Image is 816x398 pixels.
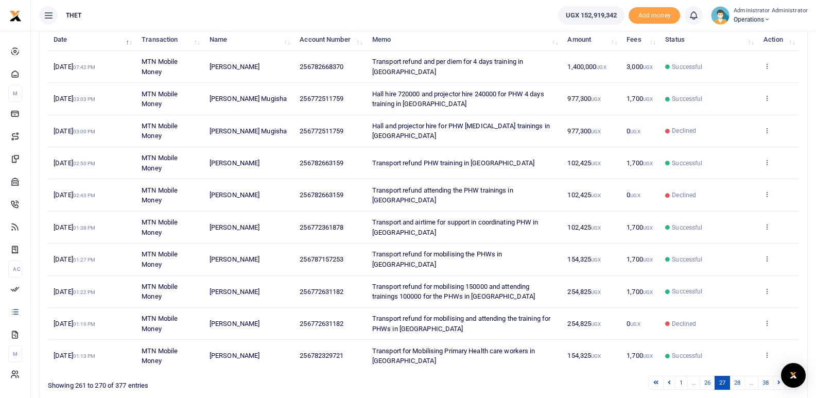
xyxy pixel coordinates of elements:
span: Successful [672,351,702,360]
span: [PERSON_NAME] [210,288,259,296]
small: 07:42 PM [73,64,96,70]
img: logo-small [9,10,22,22]
span: 1,700 [627,352,653,359]
small: UGX [643,161,653,166]
span: 102,425 [567,159,601,167]
span: 154,325 [567,255,601,263]
small: UGX [591,289,601,295]
span: 254,825 [567,288,601,296]
a: UGX 152,919,342 [558,6,625,25]
li: Wallet ballance [554,6,629,25]
small: UGX [643,96,653,102]
span: [DATE] [54,95,95,102]
span: 256772631182 [300,320,343,327]
span: Successful [672,255,702,264]
span: 256782329721 [300,352,343,359]
small: UGX [591,96,601,102]
span: Add money [629,7,680,24]
small: 03:00 PM [73,129,96,134]
span: [DATE] [54,223,95,231]
span: Transport refund PHW training in [GEOGRAPHIC_DATA] [372,159,534,167]
small: UGX [643,353,653,359]
img: profile-user [711,6,730,25]
span: MTN Mobile Money [142,186,178,204]
span: MTN Mobile Money [142,58,178,76]
span: 102,425 [567,191,601,199]
small: UGX [630,321,640,327]
a: 1 [675,376,687,390]
span: 256787157253 [300,255,343,263]
th: Fees: activate to sort column ascending [621,29,659,51]
span: 0 [627,191,640,199]
span: [PERSON_NAME] [210,159,259,167]
th: Name: activate to sort column ascending [204,29,294,51]
small: UGX [596,64,606,70]
small: 01:13 PM [73,353,96,359]
span: 0 [627,320,640,327]
small: UGX [643,64,653,70]
span: 256782663159 [300,159,343,167]
span: Successful [672,94,702,103]
span: UGX 152,919,342 [566,10,617,21]
small: 01:38 PM [73,225,96,231]
span: MTN Mobile Money [142,218,178,236]
span: 1,700 [627,223,653,231]
small: UGX [643,257,653,263]
span: 977,300 [567,95,601,102]
span: 1,700 [627,288,653,296]
span: MTN Mobile Money [142,90,178,108]
small: UGX [591,321,601,327]
th: Account Number: activate to sort column ascending [294,29,367,51]
th: Action: activate to sort column ascending [758,29,799,51]
th: Transaction: activate to sort column ascending [136,29,204,51]
th: Memo: activate to sort column ascending [367,29,562,51]
small: 01:27 PM [73,257,96,263]
span: [PERSON_NAME] Mugisha [210,127,287,135]
span: 254,825 [567,320,601,327]
small: 01:19 PM [73,321,96,327]
span: Transport for Mobilising Primary Health care workers in [GEOGRAPHIC_DATA] [372,347,535,365]
span: Transport and airtime for support in coordinating PHW in [GEOGRAPHIC_DATA] [372,218,539,236]
span: 0 [627,127,640,135]
span: [DATE] [54,352,95,359]
span: [PERSON_NAME] [210,352,259,359]
small: UGX [643,225,653,231]
li: Toup your wallet [629,7,680,24]
span: MTN Mobile Money [142,154,178,172]
a: profile-user Administrator Administrator Operations [711,6,808,25]
span: Successful [672,223,702,232]
span: Declined [672,126,696,135]
span: 154,325 [567,352,601,359]
span: [PERSON_NAME] [210,191,259,199]
a: 38 [758,376,773,390]
span: 1,700 [627,95,653,102]
small: UGX [643,289,653,295]
span: [PERSON_NAME] [210,223,259,231]
small: UGX [591,161,601,166]
th: Status: activate to sort column ascending [659,29,758,51]
span: [DATE] [54,63,95,71]
small: UGX [591,353,601,359]
span: [DATE] [54,320,95,327]
span: [PERSON_NAME] [210,320,259,327]
span: Successful [672,287,702,296]
small: 03:03 PM [73,96,96,102]
a: Add money [629,11,680,19]
small: 02:43 PM [73,193,96,198]
span: [DATE] [54,127,95,135]
small: UGX [591,257,601,263]
span: 256772631182 [300,288,343,296]
th: Amount: activate to sort column ascending [562,29,621,51]
span: 3,000 [627,63,653,71]
span: [PERSON_NAME] [210,63,259,71]
th: Date: activate to sort column descending [48,29,136,51]
span: Successful [672,159,702,168]
span: MTN Mobile Money [142,347,178,365]
small: Administrator Administrator [734,7,808,15]
span: [DATE] [54,159,95,167]
span: MTN Mobile Money [142,122,178,140]
a: 28 [730,376,745,390]
li: M [8,85,22,102]
span: Successful [672,62,702,72]
span: 977,300 [567,127,601,135]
